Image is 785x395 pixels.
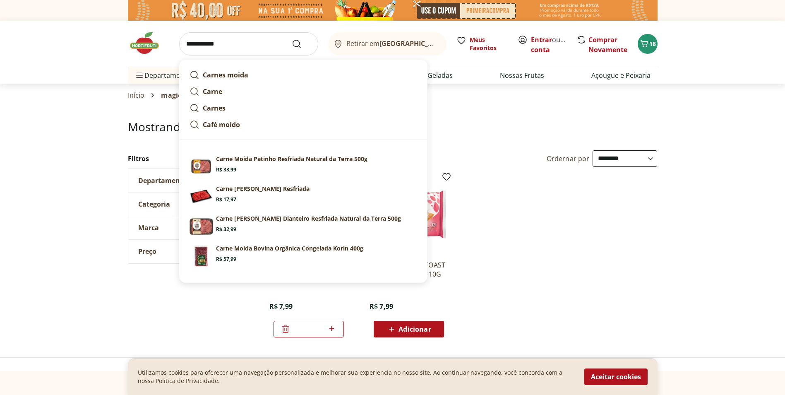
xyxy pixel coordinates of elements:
a: Entrar [531,35,552,44]
span: Retirar em [346,40,438,47]
a: PrincipalCarne Moída Bovina Orgânica Congelada Korin 400gR$ 57,99 [186,241,420,271]
label: Ordernar por [547,154,590,163]
span: R$ 7,99 [269,302,293,311]
button: Categoria [128,193,252,216]
strong: Carne [203,87,222,96]
span: R$ 7,99 [370,302,393,311]
a: Café moído [186,116,420,133]
p: Carne [PERSON_NAME] Resfriada [216,185,310,193]
span: Departamento [138,176,187,185]
span: Categoria [138,200,170,208]
button: Departamento [128,169,252,192]
a: Meus Favoritos [456,36,508,52]
button: Retirar em[GEOGRAPHIC_DATA]/[GEOGRAPHIC_DATA] [328,32,447,55]
span: ou [531,35,568,55]
a: Carnes moida [186,67,420,83]
p: Utilizamos cookies para oferecer uma navegação personalizada e melhorar sua experiencia no nosso ... [138,369,574,385]
img: Carne Moída Bovina Resfriada [190,185,213,208]
a: Carne Moída Bovina Dianteiro Resfriada Natural da Terra 500gCarne [PERSON_NAME] Dianteiro Resfria... [186,211,420,241]
span: Marca [138,224,159,232]
span: Adicionar [399,326,431,332]
img: Carne Moída Patinho Resfriada Natural da Terra 500g [190,155,213,178]
img: Carne Moída Bovina Dianteiro Resfriada Natural da Terra 500g [190,214,213,238]
h1: Mostrando resultados para: [128,120,658,133]
a: Carne Moída Bovina ResfriadaCarne [PERSON_NAME] ResfriadaR$ 17,97 [186,181,420,211]
a: Carne [186,83,420,100]
img: Hortifruti [128,31,169,55]
button: Preço [128,240,252,263]
strong: Carnes moida [203,70,248,79]
span: R$ 32,99 [216,226,236,233]
h2: Filtros [128,150,253,167]
span: Meus Favoritos [470,36,508,52]
a: Criar conta [531,35,576,54]
button: Carrinho [638,34,658,54]
a: Açougue e Peixaria [591,70,651,80]
span: R$ 57,99 [216,256,236,263]
a: Carne Moída Patinho Resfriada Natural da Terra 500gCarne Moída Patinho Resfriada Natural da Terra... [186,152,420,181]
a: Nossas Frutas [500,70,544,80]
button: Marca [128,216,252,239]
p: Carne Moída Patinho Resfriada Natural da Terra 500g [216,155,367,163]
button: Menu [134,65,144,85]
button: Submit Search [292,39,312,49]
span: R$ 33,99 [216,166,236,173]
a: Comprar Novamente [588,35,627,54]
a: Carnes [186,100,420,116]
strong: Café moído [203,120,240,129]
p: Carne [PERSON_NAME] Dianteiro Resfriada Natural da Terra 500g [216,214,401,223]
span: 18 [649,40,656,48]
b: [GEOGRAPHIC_DATA]/[GEOGRAPHIC_DATA] [379,39,519,48]
img: Principal [190,244,213,267]
input: search [179,32,318,55]
span: Preço [138,247,156,255]
strong: Carnes [203,104,226,113]
button: Aceitar cookies [584,369,648,385]
a: Início [128,92,145,99]
span: magic toast [161,92,201,99]
span: Departamentos [134,65,194,85]
p: Carne Moída Bovina Orgânica Congelada Korin 400g [216,244,363,253]
button: Adicionar [374,321,444,337]
span: R$ 17,97 [216,196,236,203]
